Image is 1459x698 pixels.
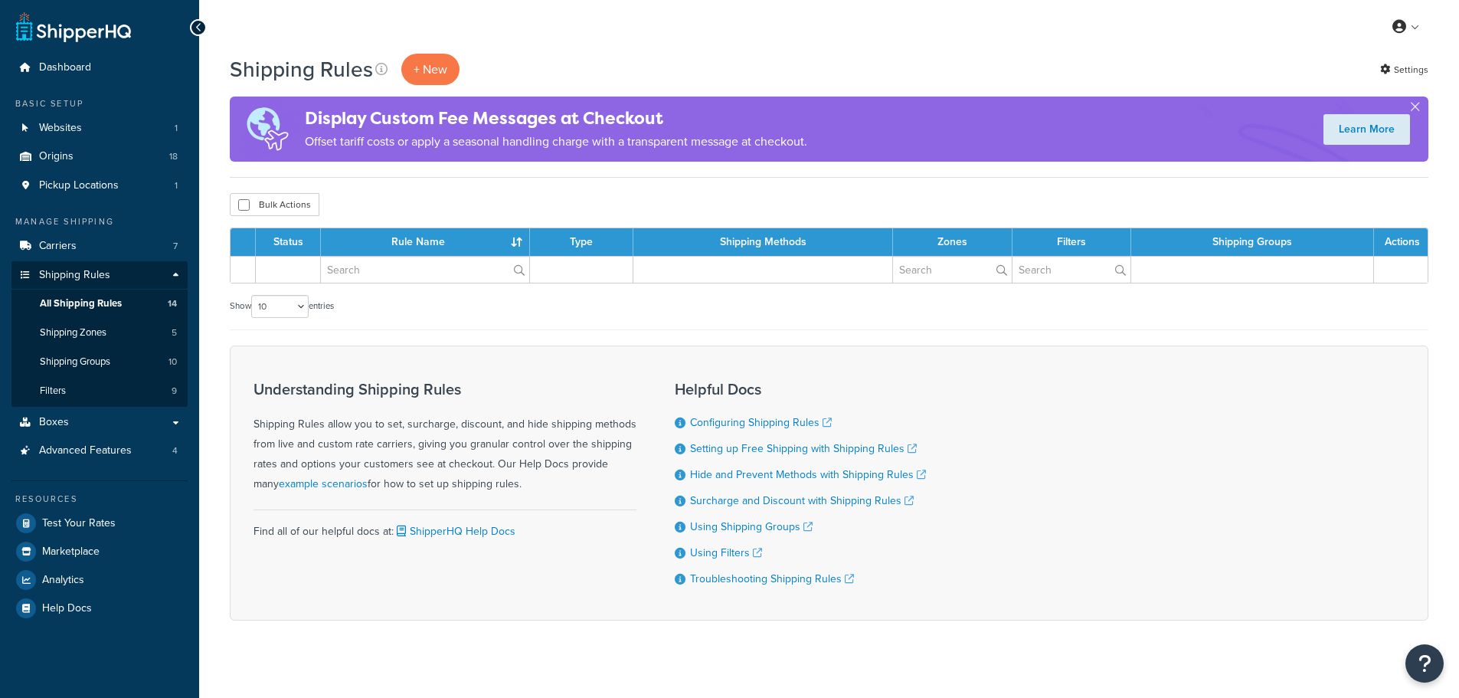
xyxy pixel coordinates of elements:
a: All Shipping Rules 14 [11,290,188,318]
th: Zones [893,228,1012,256]
a: Boxes [11,408,188,437]
span: Analytics [42,574,84,587]
a: Carriers 7 [11,232,188,261]
th: Rule Name [321,228,530,256]
li: Filters [11,377,188,405]
img: duties-banner-06bc72dcb5fe05cb3f9472aba00be2ae8eb53ab6f0d8bb03d382ba314ac3c341.png [230,97,305,162]
a: Using Filters [690,545,762,561]
a: Dashboard [11,54,188,82]
li: Shipping Zones [11,319,188,347]
a: Learn More [1323,114,1410,145]
label: Show entries [230,295,334,318]
li: Websites [11,114,188,143]
span: Carriers [39,240,77,253]
button: Open Resource Center [1405,644,1444,683]
li: Carriers [11,232,188,261]
span: Dashboard [39,61,91,74]
a: Pickup Locations 1 [11,172,188,200]
div: Find all of our helpful docs at: [254,510,636,542]
span: Marketplace [42,546,100,559]
th: Type [530,228,633,256]
a: Analytics [11,566,188,594]
button: Bulk Actions [230,193,319,216]
span: Advanced Features [39,444,132,457]
li: Shipping Rules [11,261,188,407]
div: Resources [11,493,188,506]
input: Search [893,257,1012,283]
div: Basic Setup [11,97,188,110]
a: Setting up Free Shipping with Shipping Rules [690,441,917,457]
a: Surcharge and Discount with Shipping Rules [690,493,914,509]
a: Advanced Features 4 [11,437,188,465]
a: ShipperHQ Help Docs [394,523,515,539]
span: 5 [172,326,177,339]
input: Search [321,257,529,283]
th: Status [256,228,321,256]
span: 14 [168,297,177,310]
h4: Display Custom Fee Messages at Checkout [305,106,807,131]
a: example scenarios [279,476,368,492]
a: Configuring Shipping Rules [690,415,832,431]
span: Pickup Locations [39,179,119,192]
h3: Understanding Shipping Rules [254,381,636,398]
span: Shipping Groups [40,356,110,369]
th: Shipping Methods [633,228,893,256]
li: Origins [11,143,188,171]
span: 1 [175,122,178,135]
span: Websites [39,122,82,135]
span: 9 [172,385,177,398]
li: All Shipping Rules [11,290,188,318]
th: Actions [1374,228,1428,256]
span: Filters [40,385,66,398]
span: 4 [172,444,178,457]
a: Help Docs [11,595,188,622]
a: Troubleshooting Shipping Rules [690,571,854,587]
input: Search [1012,257,1130,283]
p: + New [401,54,460,85]
li: Pickup Locations [11,172,188,200]
a: Filters 9 [11,377,188,405]
h3: Helpful Docs [675,381,926,398]
span: 7 [173,240,178,253]
a: Shipping Rules [11,261,188,290]
a: ShipperHQ Home [16,11,131,42]
span: 10 [168,356,177,369]
span: Shipping Zones [40,326,106,339]
span: All Shipping Rules [40,297,122,310]
span: Origins [39,150,74,163]
li: Shipping Groups [11,348,188,376]
a: Shipping Zones 5 [11,319,188,347]
span: 1 [175,179,178,192]
select: Showentries [251,295,309,318]
a: Settings [1380,59,1428,80]
th: Filters [1012,228,1131,256]
li: Advanced Features [11,437,188,465]
span: Test Your Rates [42,517,116,530]
a: Shipping Groups 10 [11,348,188,376]
span: Help Docs [42,602,92,615]
p: Offset tariff costs or apply a seasonal handling charge with a transparent message at checkout. [305,131,807,152]
a: Using Shipping Groups [690,519,813,535]
h1: Shipping Rules [230,54,373,84]
span: 18 [169,150,178,163]
div: Shipping Rules allow you to set, surcharge, discount, and hide shipping methods from live and cus... [254,381,636,494]
th: Shipping Groups [1131,228,1374,256]
a: Hide and Prevent Methods with Shipping Rules [690,467,926,483]
a: Marketplace [11,538,188,565]
span: Boxes [39,416,69,429]
a: Test Your Rates [11,510,188,537]
div: Manage Shipping [11,215,188,228]
span: Shipping Rules [39,269,110,282]
a: Websites 1 [11,114,188,143]
a: Origins 18 [11,143,188,171]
